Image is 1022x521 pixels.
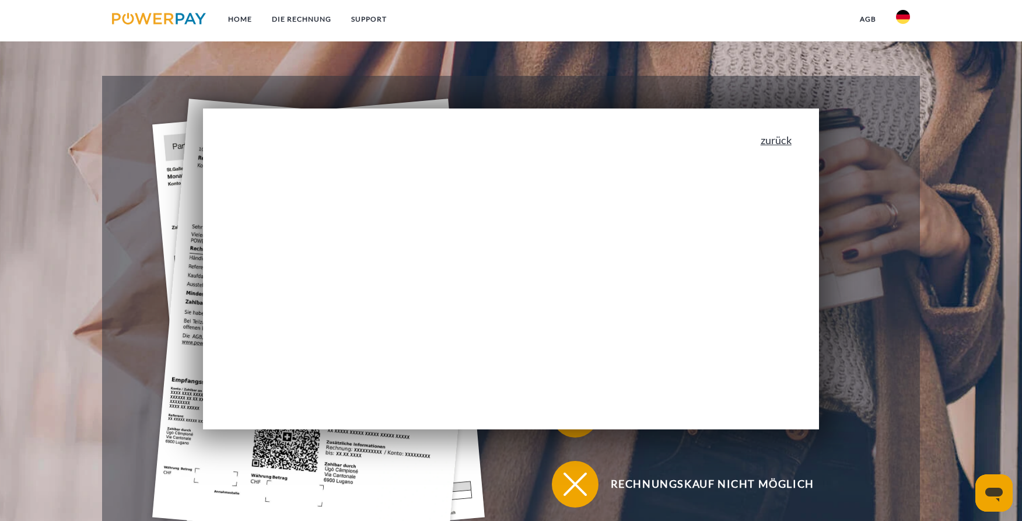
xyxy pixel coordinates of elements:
img: logo-powerpay.svg [112,13,206,25]
span: Rechnungskauf nicht möglich [569,461,855,508]
a: DIE RECHNUNG [262,9,341,30]
a: Home [218,9,262,30]
a: SUPPORT [341,9,397,30]
img: qb_close.svg [561,470,590,499]
button: Rechnungskauf nicht möglich [552,461,855,508]
iframe: Schaltfläche zum Öffnen des Messaging-Fensters [975,474,1013,512]
a: agb [850,9,886,30]
a: zurück [761,135,792,145]
img: de [896,10,910,24]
